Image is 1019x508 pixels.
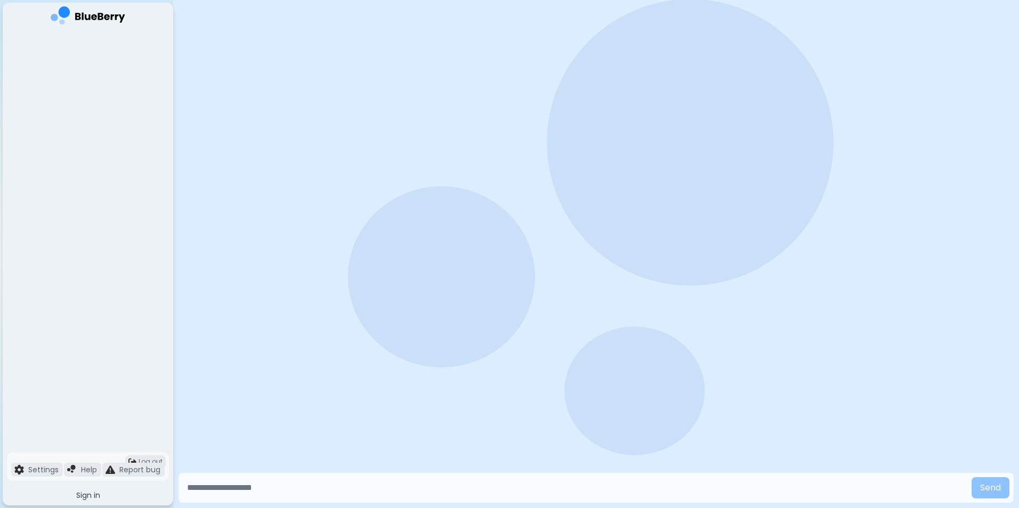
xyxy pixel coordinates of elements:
[972,477,1009,498] button: Send
[119,465,160,474] p: Report bug
[67,465,77,474] img: file icon
[76,490,100,500] span: Sign in
[106,465,115,474] img: file icon
[81,465,97,474] p: Help
[28,465,59,474] p: Settings
[139,457,163,466] span: Log out
[51,6,125,28] img: company logo
[7,485,169,505] button: Sign in
[128,458,136,466] img: logout
[14,465,24,474] img: file icon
